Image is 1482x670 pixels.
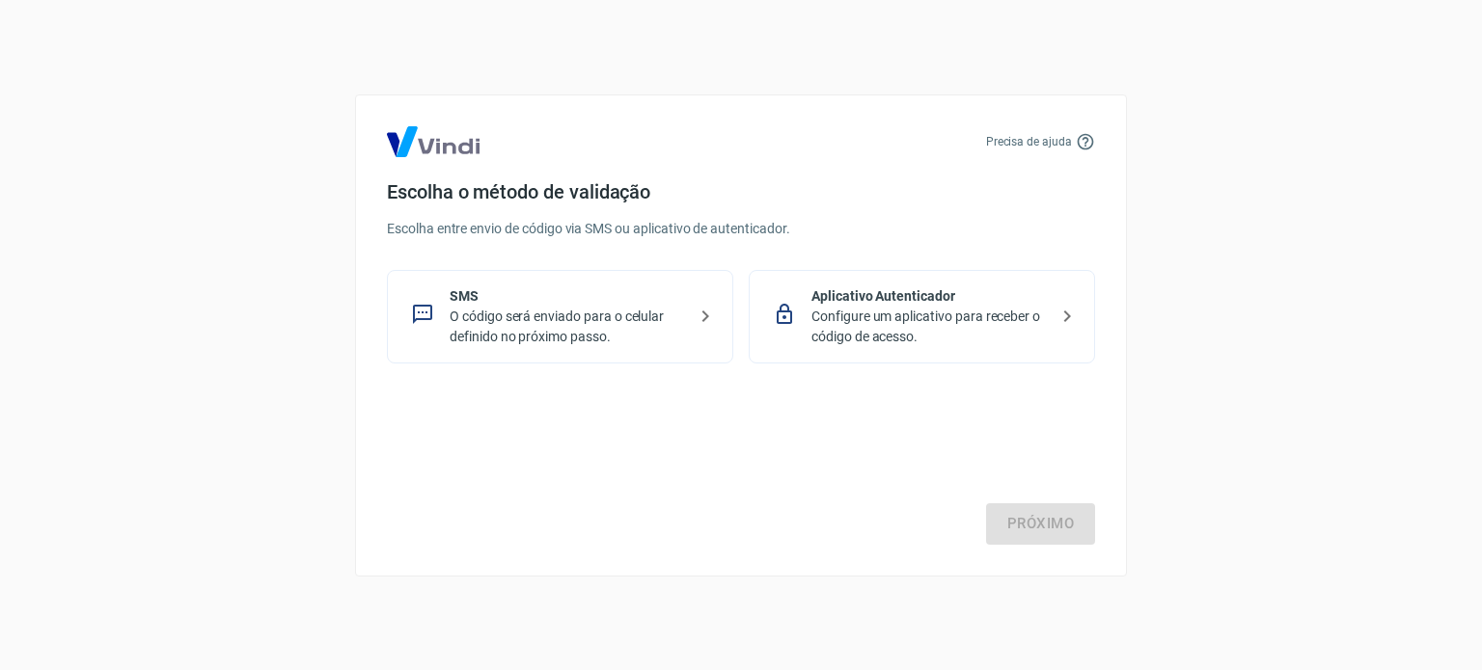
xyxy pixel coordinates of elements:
h4: Escolha o método de validação [387,180,1095,203]
p: Precisa de ajuda [986,133,1072,150]
p: Escolha entre envio de código via SMS ou aplicativo de autenticador. [387,219,1095,239]
p: Configure um aplicativo para receber o código de acesso. [811,307,1048,347]
div: Aplicativo AutenticadorConfigure um aplicativo para receber o código de acesso. [749,270,1095,363]
p: SMS [450,286,686,307]
p: O código será enviado para o celular definido no próximo passo. [450,307,686,347]
div: SMSO código será enviado para o celular definido no próximo passo. [387,270,733,363]
p: Aplicativo Autenticador [811,286,1048,307]
img: Logo Vind [387,126,480,157]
